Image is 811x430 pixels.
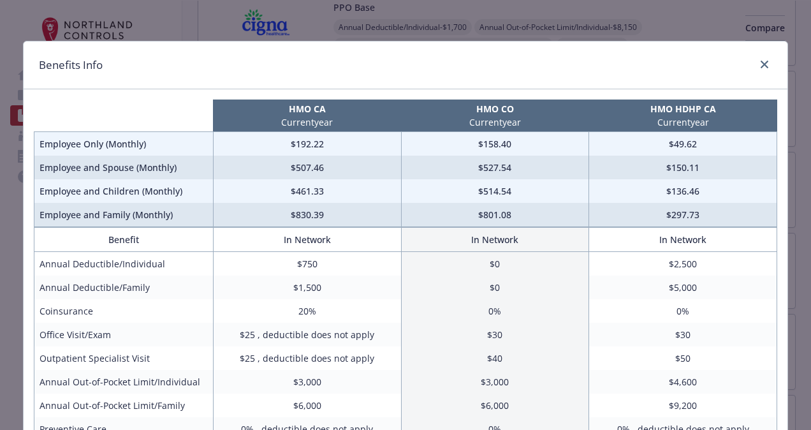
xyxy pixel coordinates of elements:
td: $158.40 [401,132,589,156]
th: In Network [213,228,401,252]
td: $50 [589,346,777,370]
td: $0 [401,252,589,276]
td: Annual Out-of-Pocket Limit/Family [34,394,214,417]
p: HMO CA [216,102,398,115]
td: $2,500 [589,252,777,276]
td: Employee Only (Monthly) [34,132,214,156]
td: $30 [401,323,589,346]
td: $507.46 [213,156,401,179]
p: HMO CO [404,102,587,115]
th: intentionally left blank [34,100,214,132]
td: $750 [213,252,401,276]
td: $30 [589,323,777,346]
td: 0% [589,299,777,323]
td: $1,500 [213,276,401,299]
td: Employee and Children (Monthly) [34,179,214,203]
td: Employee and Family (Monthly) [34,203,214,227]
td: Employee and Spouse (Monthly) [34,156,214,179]
p: Current year [404,115,587,129]
td: $527.54 [401,156,589,179]
td: $136.46 [589,179,777,203]
td: 0% [401,299,589,323]
td: Annual Deductible/Family [34,276,214,299]
td: $0 [401,276,589,299]
td: $25 , deductible does not apply [213,346,401,370]
a: close [757,57,772,72]
td: $6,000 [213,394,401,417]
td: Coinsurance [34,299,214,323]
th: Benefit [34,228,214,252]
h1: Benefits Info [39,57,103,73]
p: Current year [592,115,775,129]
p: Current year [216,115,398,129]
p: HMO HDHP CA [592,102,775,115]
td: $461.33 [213,179,401,203]
td: $830.39 [213,203,401,227]
td: $514.54 [401,179,589,203]
td: $192.22 [213,132,401,156]
td: $40 [401,346,589,370]
td: $25 , deductible does not apply [213,323,401,346]
td: $6,000 [401,394,589,417]
td: $3,000 [401,370,589,394]
th: In Network [589,228,777,252]
td: Annual Out-of-Pocket Limit/Individual [34,370,214,394]
td: Annual Deductible/Individual [34,252,214,276]
td: 20% [213,299,401,323]
td: $801.08 [401,203,589,227]
td: $49.62 [589,132,777,156]
td: Outpatient Specialist Visit [34,346,214,370]
td: $3,000 [213,370,401,394]
td: $4,600 [589,370,777,394]
td: $150.11 [589,156,777,179]
td: $297.73 [589,203,777,227]
th: In Network [401,228,589,252]
td: $9,200 [589,394,777,417]
td: Office Visit/Exam [34,323,214,346]
td: $5,000 [589,276,777,299]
